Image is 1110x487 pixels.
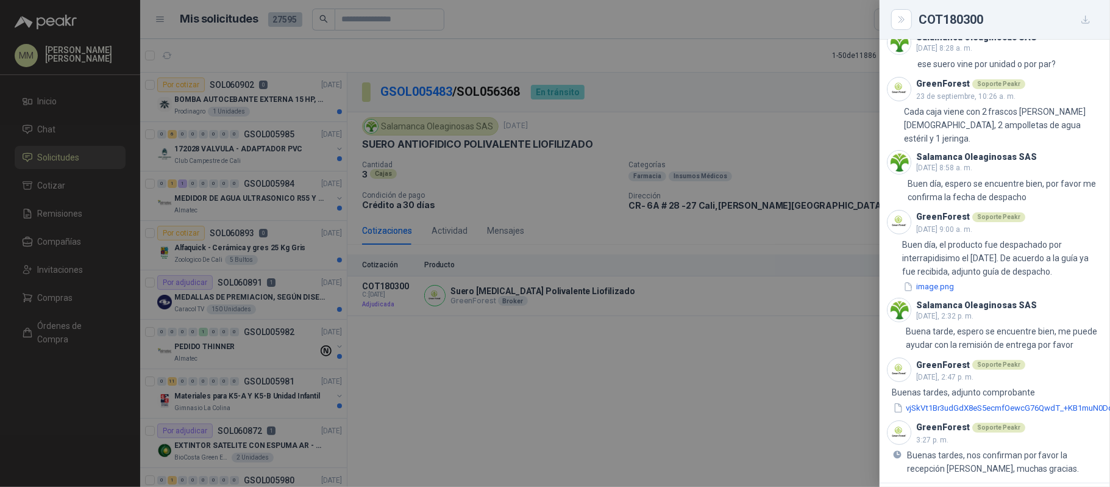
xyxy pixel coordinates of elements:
img: Company Logo [888,211,911,234]
p: ese suero vine por unidad o por par? [917,57,1056,71]
span: [DATE] 8:28 a. m. [916,44,972,52]
h3: GreenForest [916,214,970,220]
p: Buen día, espero se encuentre bien, por favor me confirma la fecha de despacho [908,177,1103,204]
div: Soporte Peakr [972,212,1025,222]
img: Company Logo [888,151,911,174]
span: 23 de septiembre, 10:26 a. m. [916,92,1016,101]
img: Company Logo [888,421,911,444]
img: Company Logo [888,358,911,381]
h3: Salamanca Oleaginosas SAS [916,34,1037,41]
div: Soporte Peakr [972,79,1025,89]
span: [DATE], 2:47 p. m. [916,373,973,381]
div: COT180300 [919,10,1095,29]
button: image.png [902,281,955,294]
span: [DATE] 9:00 a. m. [916,225,972,234]
h3: GreenForest [916,362,970,369]
span: 3:27 p. m. [916,436,948,444]
div: Soporte Peakr [972,423,1025,433]
div: Soporte Peakr [972,360,1025,370]
p: Buen día, el producto fue despachado por interrapidisimo el [DATE]. De acuerdo a la guía ya fue r... [902,238,1103,278]
h3: Salamanca Oleaginosas SAS [916,302,1037,309]
h3: GreenForest [916,81,970,87]
span: [DATE], 2:32 p. m. [916,312,973,320]
p: Cada caja viene con 2 frascos [PERSON_NAME][DEMOGRAPHIC_DATA], 2 ampolletas de agua estéril y 1 j... [904,105,1103,145]
button: Close [894,12,909,27]
img: Company Logo [888,31,911,54]
img: Company Logo [888,298,911,322]
h3: Salamanca Oleaginosas SAS [916,154,1037,161]
p: Buena tarde, espero se encuentre bien, me puede ayudar con la remisión de entrega por favor [906,325,1103,352]
p: Buenas tardes, nos confirman por favor la recepción [PERSON_NAME], muchas gracias. [907,449,1103,475]
h3: GreenForest [916,424,970,431]
img: Company Logo [888,78,911,101]
span: [DATE] 8:58 a. m. [916,164,972,172]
